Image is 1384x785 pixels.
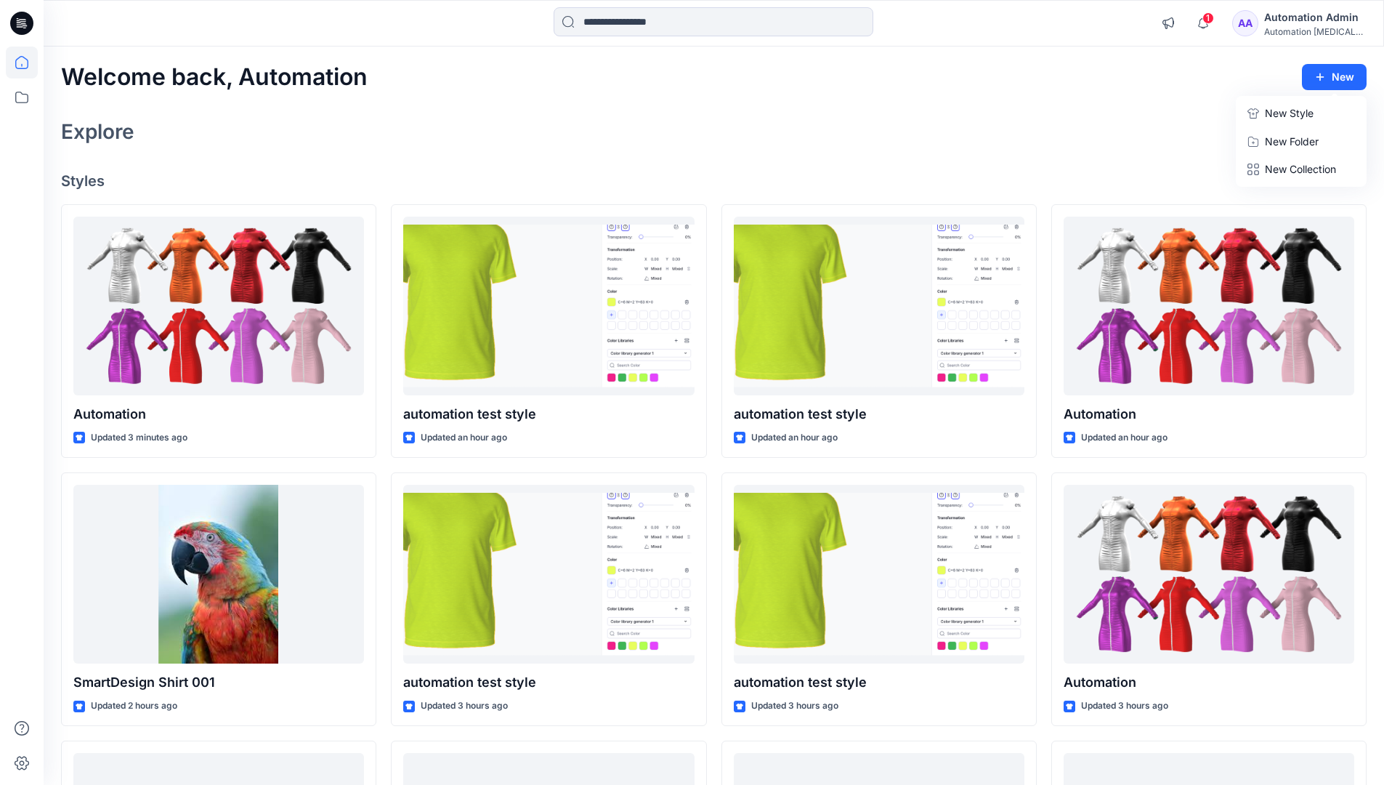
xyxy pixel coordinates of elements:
[91,699,177,714] p: Updated 2 hours ago
[1265,134,1319,149] p: New Folder
[1064,404,1354,424] p: Automation
[403,485,694,664] a: automation test style
[734,672,1024,693] p: automation test style
[1064,217,1354,396] a: Automation
[1239,99,1364,128] a: New Style
[1264,26,1366,37] div: Automation [MEDICAL_DATA]...
[61,64,368,91] h2: Welcome back, Automation
[1265,105,1314,122] p: New Style
[1265,161,1336,178] p: New Collection
[91,430,187,446] p: Updated 3 minutes ago
[1232,10,1258,36] div: AA
[751,699,838,714] p: Updated 3 hours ago
[61,120,134,143] h2: Explore
[73,485,364,664] a: SmartDesign Shirt 001
[73,404,364,424] p: Automation
[734,404,1024,424] p: automation test style
[421,430,507,446] p: Updated an hour ago
[1264,9,1366,26] div: Automation Admin
[421,699,508,714] p: Updated 3 hours ago
[1064,485,1354,664] a: Automation
[1202,12,1214,24] span: 1
[73,217,364,396] a: Automation
[403,672,694,693] p: automation test style
[1081,430,1168,446] p: Updated an hour ago
[1302,64,1367,90] button: New
[751,430,838,446] p: Updated an hour ago
[403,404,694,424] p: automation test style
[73,672,364,693] p: SmartDesign Shirt 001
[734,217,1024,396] a: automation test style
[403,217,694,396] a: automation test style
[734,485,1024,664] a: automation test style
[61,172,1367,190] h4: Styles
[1081,699,1168,714] p: Updated 3 hours ago
[1064,672,1354,693] p: Automation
